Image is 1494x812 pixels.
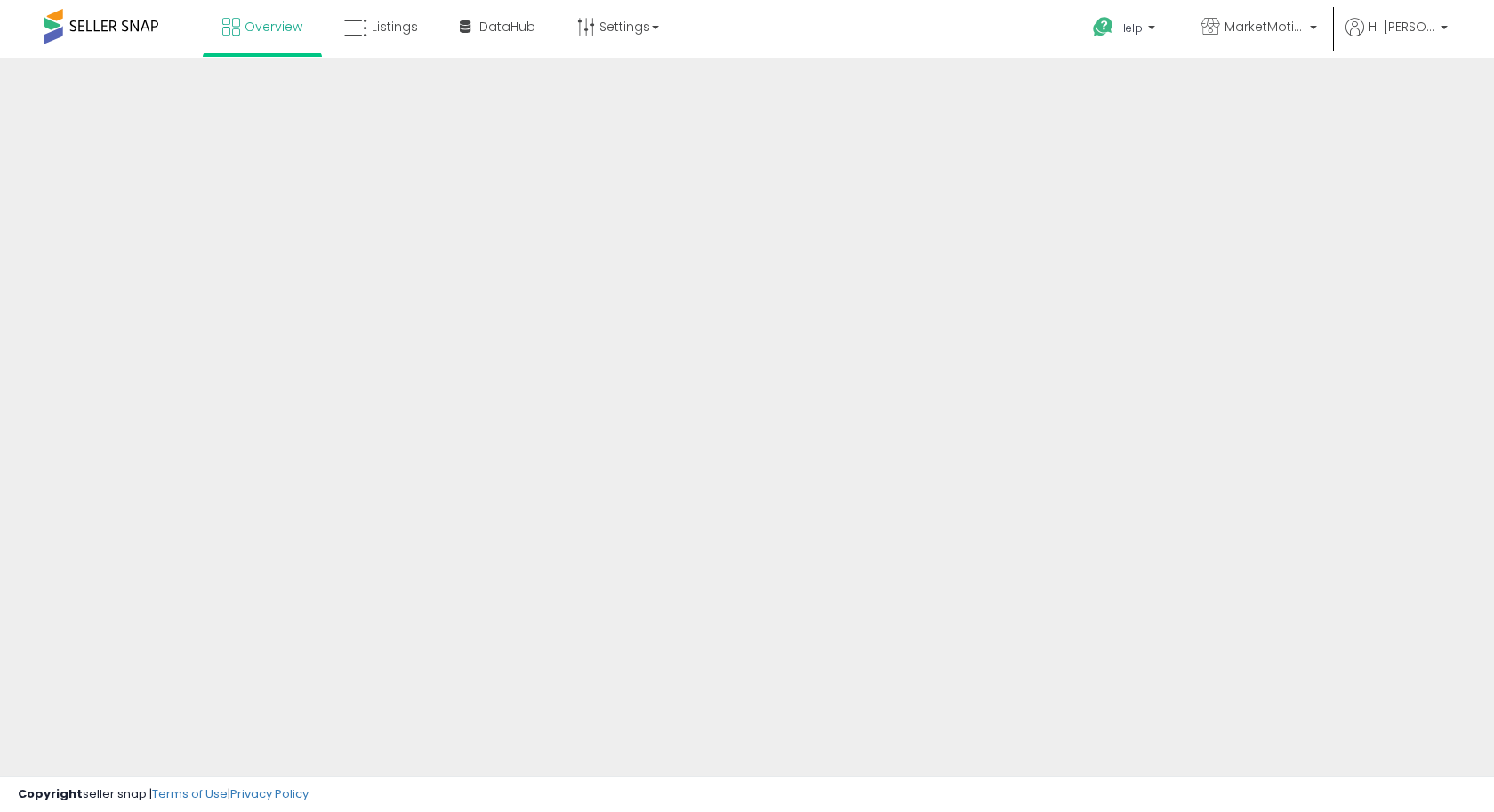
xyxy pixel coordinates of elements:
span: MarketMotions [1225,18,1305,36]
span: Hi [PERSON_NAME] [1369,18,1435,36]
a: Privacy Policy [230,785,309,802]
strong: Copyright [18,785,83,802]
i: Get Help [1092,16,1114,38]
a: Terms of Use [152,785,228,802]
span: Listings [372,18,418,36]
a: Help [1079,3,1173,58]
span: Help [1119,20,1143,36]
span: DataHub [479,18,535,36]
span: Overview [245,18,302,36]
div: seller snap | | [18,786,309,803]
a: Hi [PERSON_NAME] [1345,18,1448,58]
